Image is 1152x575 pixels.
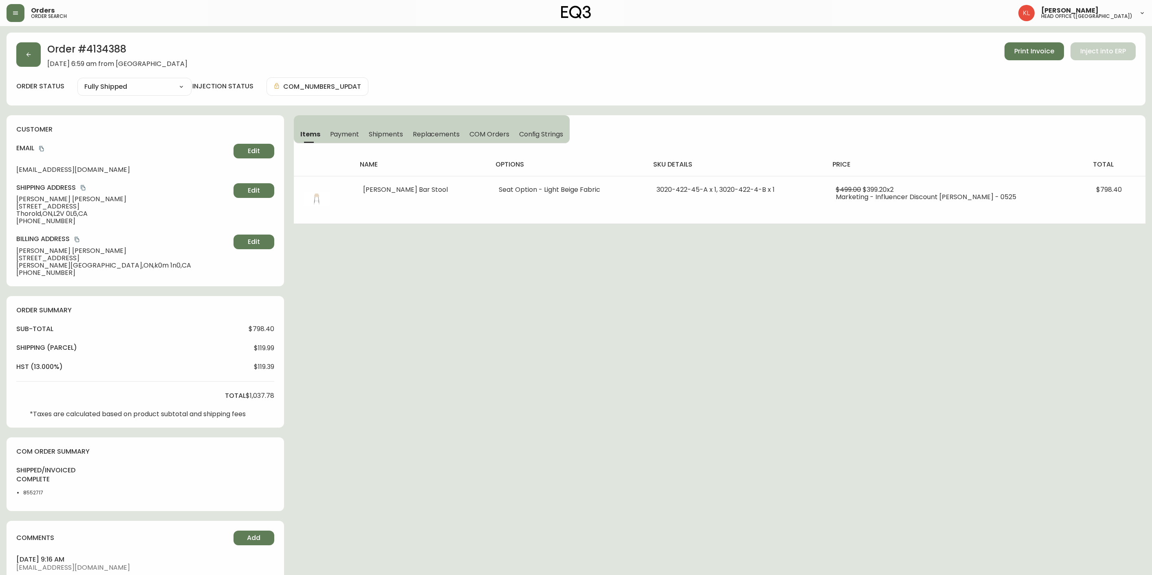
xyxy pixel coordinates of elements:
span: $798.40 [249,325,274,333]
h4: customer [16,125,274,134]
span: [STREET_ADDRESS] [16,203,230,210]
img: 2c0c8aa7421344cf0398c7f872b772b5 [1018,5,1035,21]
button: Edit [233,144,274,158]
span: [PERSON_NAME] [PERSON_NAME] [16,195,230,203]
button: Edit [233,183,274,198]
h4: options [496,160,640,169]
label: order status [16,82,64,91]
span: $119.99 [254,345,274,352]
span: Shipments [369,130,403,138]
p: *Taxes are calculated based on product subtotal and shipping fees [30,410,246,418]
h4: Shipping ( Parcel ) [16,343,77,352]
span: [PERSON_NAME] [PERSON_NAME] [16,247,230,255]
h4: total [225,391,246,400]
h4: sku details [653,160,819,169]
h4: com order summary [16,447,274,456]
h5: head office ([GEOGRAPHIC_DATA]) [1041,14,1132,19]
h4: Shipping Address [16,183,230,192]
span: Items [300,130,320,138]
h4: injection status [192,82,253,91]
span: Replacements [413,130,460,138]
span: Marketing - Influencer Discount [PERSON_NAME] - 0525 [836,192,1016,202]
span: [PERSON_NAME] [1041,7,1099,14]
span: COM Orders [469,130,509,138]
span: [PHONE_NUMBER] [16,269,230,277]
h4: price [833,160,1080,169]
h4: hst (13.000%) [16,362,63,371]
span: $119.39 [254,363,274,371]
button: copy [37,145,46,153]
h4: name [360,160,482,169]
span: 3020-422-45-A x 1, 3020-422-4-B x 1 [656,185,775,194]
h4: [DATE] 9:16 am [16,555,274,564]
h4: Billing Address [16,235,230,244]
button: Add [233,531,274,545]
span: Config Strings [519,130,563,138]
span: $1,037.78 [246,392,274,399]
h2: Order # 4134388 [47,42,187,60]
span: Orders [31,7,55,14]
span: [PERSON_NAME] Bar Stool [363,185,448,194]
h4: shipped/invoiced complete [16,466,60,484]
h5: order search [31,14,67,19]
button: copy [79,184,87,192]
span: $798.40 [1096,185,1122,194]
span: Print Invoice [1014,47,1054,56]
span: Thorold , ON , L2V 0L6 , CA [16,210,230,217]
span: [PERSON_NAME][GEOGRAPHIC_DATA] , ON , k0m 1n0 , CA [16,262,230,269]
button: Print Invoice [1004,42,1064,60]
span: [DATE] 6:59 am from [GEOGRAPHIC_DATA] [47,60,187,68]
span: Edit [248,237,260,246]
h4: order summary [16,306,274,315]
span: Payment [330,130,359,138]
span: [STREET_ADDRESS] [16,255,230,262]
h4: sub-total [16,325,53,334]
li: Seat Option - Light Beige Fabric [499,186,637,193]
span: Add [247,533,260,542]
li: 8552717 [23,489,60,496]
button: Edit [233,235,274,249]
h4: total [1093,160,1139,169]
h4: comments [16,533,54,542]
span: $499.00 [836,185,861,194]
img: logo [561,6,591,19]
span: [PHONE_NUMBER] [16,217,230,225]
span: [EMAIL_ADDRESS][DOMAIN_NAME] [16,564,274,571]
span: [EMAIL_ADDRESS][DOMAIN_NAME] [16,166,230,173]
h4: Email [16,144,230,153]
img: 3020-422-MC-400-1-ckgjhpxyo3ij10138xbob61wj.jpg [304,186,330,212]
span: Edit [248,186,260,195]
span: Edit [248,147,260,156]
span: $399.20 x 2 [863,185,894,194]
button: copy [73,235,81,244]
